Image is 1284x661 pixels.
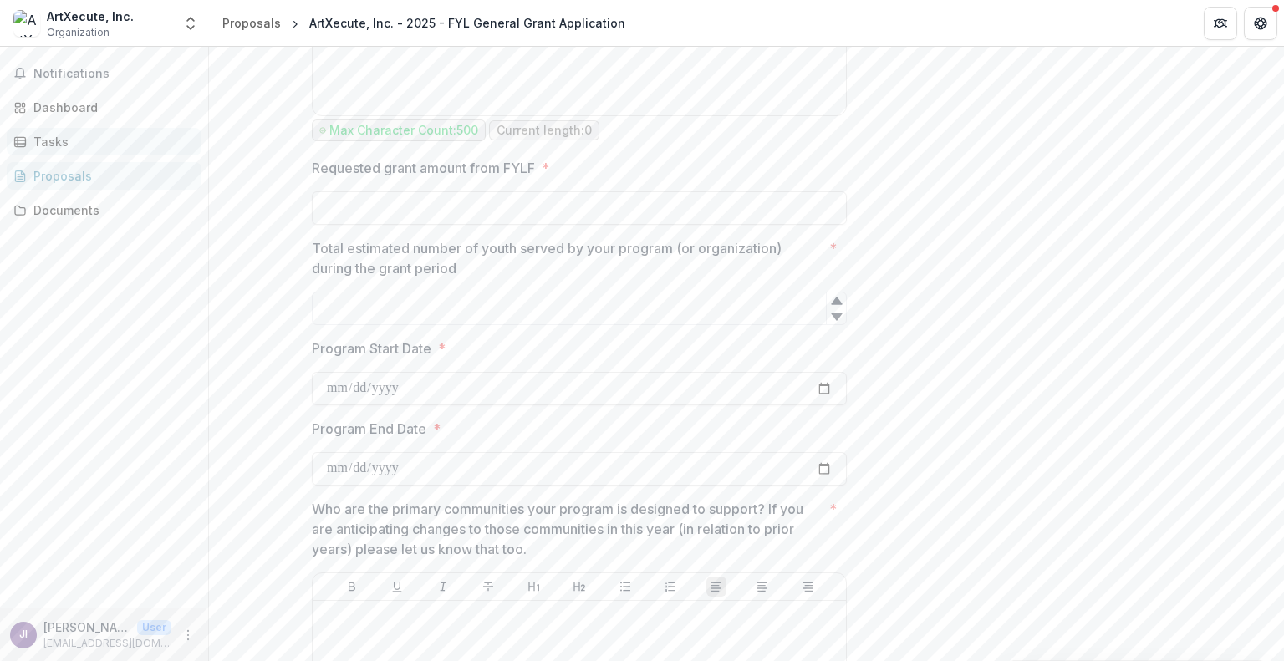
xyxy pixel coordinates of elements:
button: Align Left [706,577,726,597]
p: [PERSON_NAME] [43,618,130,636]
div: Proposals [222,14,281,32]
p: Requested grant amount from FYLF [312,158,535,178]
nav: breadcrumb [216,11,632,35]
button: Heading 1 [524,577,544,597]
span: Organization [47,25,110,40]
a: Dashboard [7,94,201,121]
button: Align Right [797,577,818,597]
a: Proposals [216,11,288,35]
button: Bold [342,577,362,597]
button: Open entity switcher [179,7,202,40]
a: Proposals [7,162,201,190]
button: Notifications [7,60,201,87]
img: ArtXecute, Inc. [13,10,40,37]
div: ArtXecute, Inc. [47,8,134,25]
button: Partners [1204,7,1237,40]
span: Notifications [33,67,195,81]
div: Tasks [33,133,188,150]
button: Bullet List [615,577,635,597]
p: Current length: 0 [497,124,592,138]
button: Heading 2 [569,577,589,597]
p: Program Start Date [312,338,431,358]
button: Get Help [1244,7,1277,40]
p: [EMAIL_ADDRESS][DOMAIN_NAME] [43,636,171,651]
div: Proposals [33,167,188,185]
button: Italicize [433,577,453,597]
button: Ordered List [660,577,680,597]
p: Max Character Count: 500 [329,124,478,138]
a: Documents [7,196,201,224]
button: More [178,625,198,645]
button: Strike [478,577,498,597]
div: ArtXecute, Inc. - 2025 - FYL General Grant Application [309,14,625,32]
div: Documents [33,201,188,219]
div: Jennifer Isenhower [19,629,28,640]
div: Dashboard [33,99,188,116]
p: User [137,620,171,635]
p: Total estimated number of youth served by your program (or organization) during the grant period [312,238,823,278]
button: Underline [387,577,407,597]
p: Program End Date [312,419,426,439]
p: Who are the primary communities your program is designed to support? If you are anticipating chan... [312,499,823,559]
button: Align Center [752,577,772,597]
a: Tasks [7,128,201,155]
